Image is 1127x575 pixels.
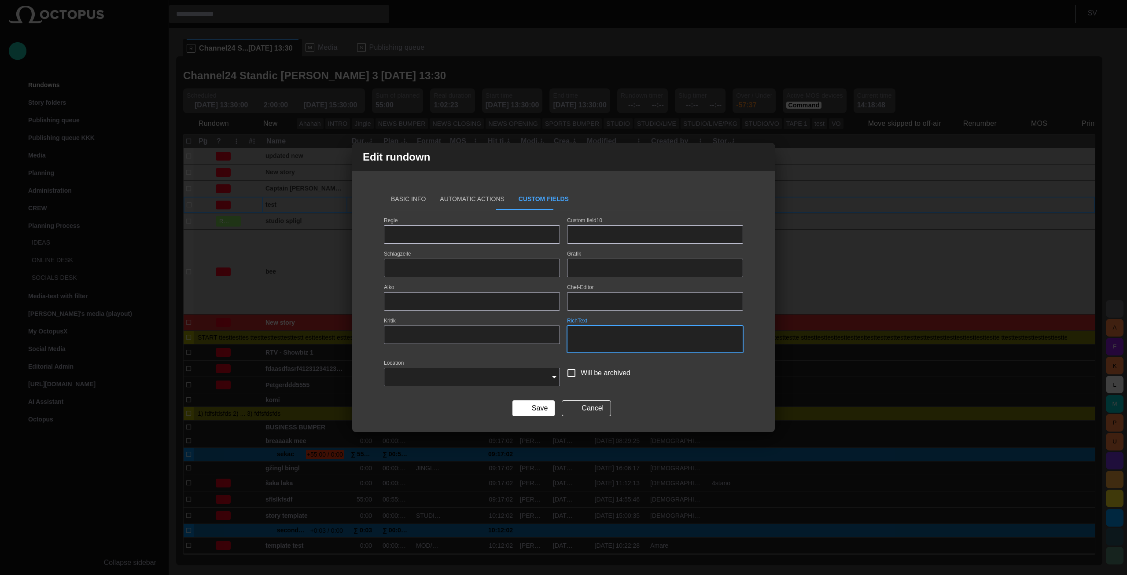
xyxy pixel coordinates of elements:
[363,151,430,163] h2: Edit rundown
[384,359,404,367] label: Location
[567,284,594,291] label: Chef-Editor
[548,371,560,383] button: Open
[567,250,581,257] label: Grafik
[567,216,602,224] label: Custom field10
[567,317,587,325] label: RichText
[433,189,512,210] button: Automatic Actions
[384,317,396,325] label: Kritik
[512,400,555,416] button: Save
[352,143,775,432] div: Edit rundown
[384,216,398,224] label: Regie
[581,368,630,378] span: Will be archived
[562,400,611,416] button: Cancel
[352,143,775,171] div: Edit rundown
[384,189,433,210] button: Basic Info
[512,189,576,210] button: Custom Fields
[384,250,411,257] label: Schlagzeile
[384,284,394,291] label: Alko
